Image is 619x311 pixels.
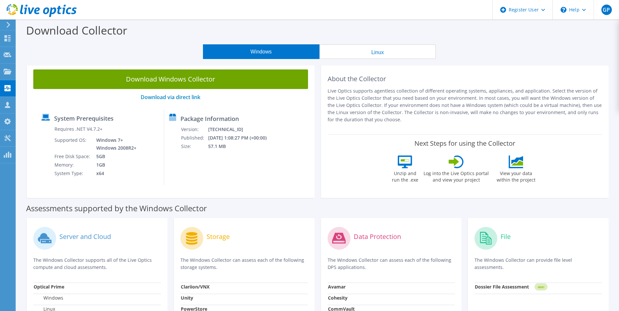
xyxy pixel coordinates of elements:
[91,152,138,161] td: 5GB
[328,257,455,271] p: The Windows Collector can assess each of the following DPS applications.
[208,125,275,134] td: [TECHNICAL_ID]
[319,44,436,59] button: Linux
[328,284,346,290] strong: Avamar
[328,75,602,83] h2: About the Collector
[33,257,161,271] p: The Windows Collector supports all of the Live Optics compute and cloud assessments.
[601,5,612,15] span: GP
[34,295,63,301] label: Windows
[181,295,193,301] strong: Unity
[207,233,230,240] label: Storage
[54,169,91,178] td: System Type:
[423,168,489,183] label: Log into the Live Optics portal and view your project
[561,7,566,13] svg: \n
[203,44,319,59] button: Windows
[492,168,539,183] label: View your data within the project
[54,126,102,132] label: Requires .NET V4.7.2+
[54,152,91,161] td: Free Disk Space:
[328,295,348,301] strong: Cohesity
[54,161,91,169] td: Memory:
[208,142,275,151] td: 57.1 MB
[181,142,208,151] td: Size:
[208,134,275,142] td: [DATE] 1:08:27 PM (+00:00)
[91,136,138,152] td: Windows 7+ Windows 2008R2+
[54,136,91,152] td: Supported OS:
[390,168,420,183] label: Unzip and run the .exe
[501,233,511,240] label: File
[26,205,207,212] label: Assessments supported by the Windows Collector
[54,115,114,122] label: System Prerequisites
[474,257,602,271] p: The Windows Collector can provide file level assessments.
[181,134,208,142] td: Published:
[26,23,127,38] label: Download Collector
[354,233,401,240] label: Data Protection
[59,233,111,240] label: Server and Cloud
[180,257,308,271] p: The Windows Collector can assess each of the following storage systems.
[141,94,200,101] a: Download via direct link
[414,140,515,147] label: Next Steps for using the Collector
[180,115,239,122] label: Package Information
[475,284,529,290] strong: Dossier File Assessment
[34,284,64,290] strong: Optical Prime
[181,284,209,290] strong: Clariion/VNX
[181,125,208,134] td: Version:
[91,161,138,169] td: 1GB
[328,87,602,123] p: Live Optics supports agentless collection of different operating systems, appliances, and applica...
[538,285,544,289] tspan: NEW!
[91,169,138,178] td: x64
[33,69,308,89] a: Download Windows Collector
